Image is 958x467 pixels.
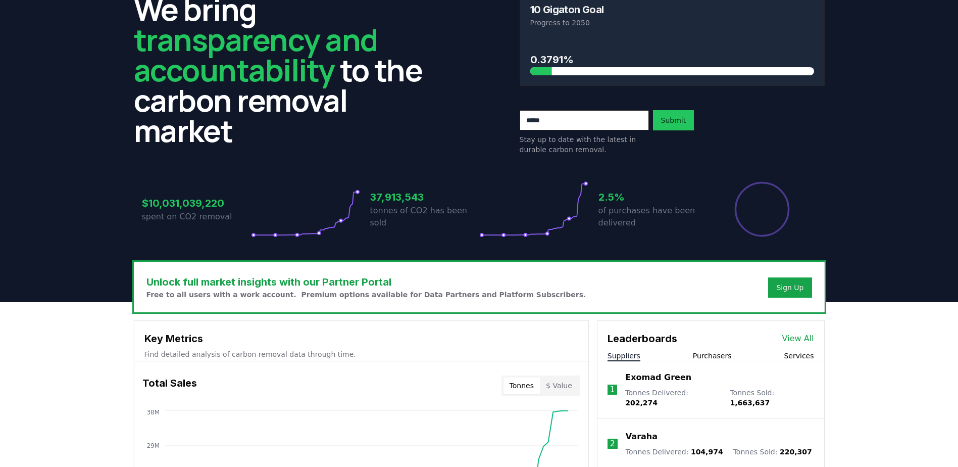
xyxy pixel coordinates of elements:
p: Progress to 2050 [530,18,814,28]
p: 1 [610,384,615,396]
button: Submit [653,110,694,130]
span: 1,663,637 [730,399,770,407]
tspan: 29M [146,442,160,449]
a: Sign Up [776,283,803,293]
p: Tonnes Sold : [730,388,814,408]
tspan: 38M [146,409,160,416]
p: of purchases have been delivered [598,205,708,229]
button: Tonnes [503,378,540,394]
h3: Total Sales [142,376,197,396]
span: 104,974 [691,448,723,456]
h3: Leaderboards [608,331,677,346]
h3: Key Metrics [144,331,578,346]
p: Tonnes Delivered : [625,388,720,408]
button: Purchasers [693,351,732,361]
h3: 0.3791% [530,52,814,67]
button: Sign Up [768,277,812,298]
span: 202,274 [625,399,658,407]
a: View All [782,333,814,345]
a: Varaha [626,431,658,443]
button: $ Value [540,378,578,394]
button: Suppliers [608,351,640,361]
p: Stay up to date with the latest in durable carbon removal. [520,134,649,155]
a: Exomad Green [625,371,691,384]
p: Tonnes Sold : [733,447,812,457]
h3: 37,913,543 [370,190,479,205]
p: tonnes of CO2 has been sold [370,205,479,229]
h3: 2.5% [598,190,708,205]
div: Percentage of sales delivered [734,181,790,238]
p: spent on CO2 removal [142,211,251,223]
h3: $10,031,039,220 [142,196,251,211]
span: 220,307 [780,448,812,456]
p: Find detailed analysis of carbon removal data through time. [144,349,578,359]
button: Services [784,351,814,361]
p: 2 [610,438,615,450]
p: Tonnes Delivered : [626,447,723,457]
h3: Unlock full market insights with our Partner Portal [146,274,586,290]
span: transparency and accountability [134,19,378,90]
h3: 10 Gigaton Goal [530,5,604,15]
p: Free to all users with a work account. Premium options available for Data Partners and Platform S... [146,290,586,300]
